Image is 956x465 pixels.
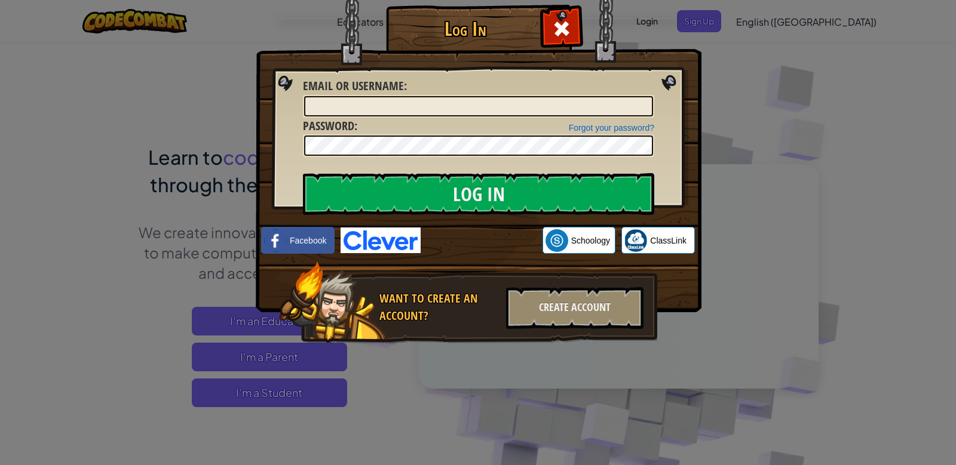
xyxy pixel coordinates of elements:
[569,123,654,133] a: Forgot your password?
[290,235,326,247] span: Facebook
[303,78,404,94] span: Email or Username
[303,78,407,95] label: :
[421,227,543,254] iframe: Sign in with Google Button
[546,229,568,252] img: schoology.png
[303,118,354,134] span: Password
[650,235,687,247] span: ClassLink
[264,229,287,252] img: facebook_small.png
[341,227,421,253] img: clever-logo-blue.png
[303,173,654,215] input: Log In
[506,287,644,329] div: Create Account
[571,235,610,247] span: Schoology
[389,19,541,39] h1: Log In
[303,118,357,135] label: :
[379,290,499,324] div: Want to create an account?
[624,229,647,252] img: classlink-logo-small.png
